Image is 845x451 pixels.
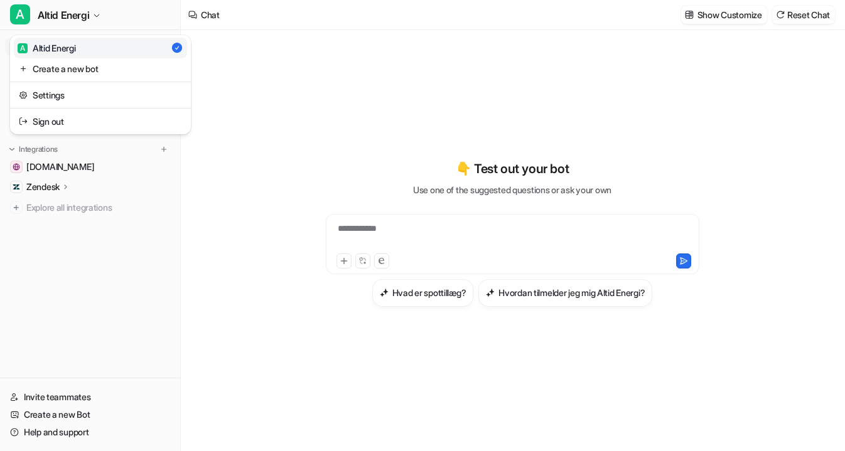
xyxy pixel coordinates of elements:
[10,4,30,24] span: A
[19,62,28,75] img: reset
[10,35,191,134] div: AAltid Energi
[19,88,28,102] img: reset
[38,6,89,24] span: Altid Energi
[19,115,28,128] img: reset
[14,85,187,105] a: Settings
[14,58,187,79] a: Create a new bot
[18,41,76,55] div: Altid Energi
[14,111,187,132] a: Sign out
[18,43,28,53] span: A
